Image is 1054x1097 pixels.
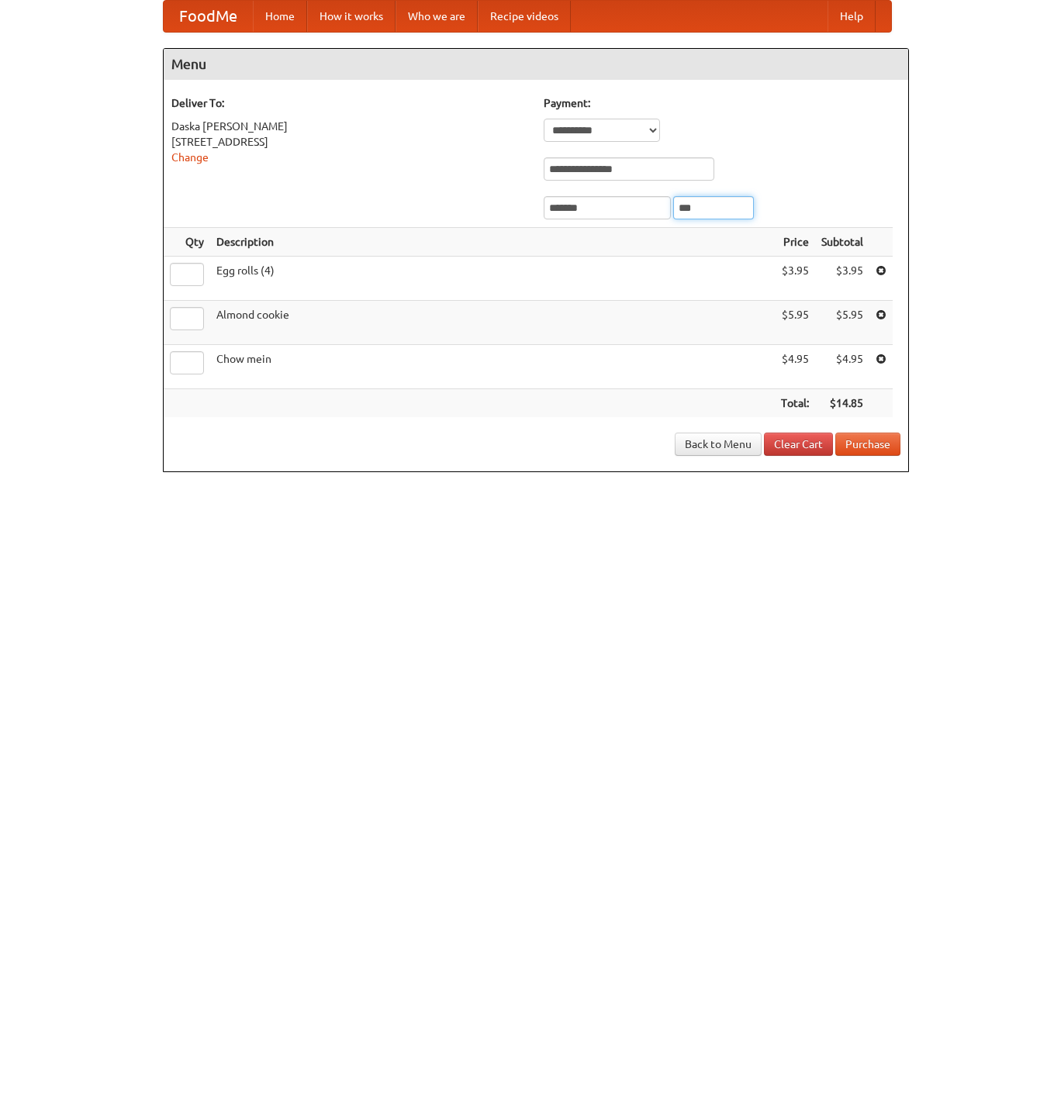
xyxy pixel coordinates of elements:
button: Purchase [835,433,900,456]
th: Price [775,228,815,257]
th: Subtotal [815,228,869,257]
td: $4.95 [815,345,869,389]
h5: Deliver To: [171,95,528,111]
td: $3.95 [775,257,815,301]
td: $5.95 [815,301,869,345]
a: Clear Cart [764,433,833,456]
a: How it works [307,1,396,32]
td: $3.95 [815,257,869,301]
th: Qty [164,228,210,257]
h4: Menu [164,49,908,80]
h5: Payment: [544,95,900,111]
th: Description [210,228,775,257]
a: Who we are [396,1,478,32]
a: Help [828,1,876,32]
a: Recipe videos [478,1,571,32]
div: [STREET_ADDRESS] [171,134,528,150]
td: $4.95 [775,345,815,389]
a: Back to Menu [675,433,762,456]
td: Egg rolls (4) [210,257,775,301]
div: Daska [PERSON_NAME] [171,119,528,134]
th: Total: [775,389,815,418]
a: FoodMe [164,1,253,32]
a: Change [171,151,209,164]
td: Chow mein [210,345,775,389]
td: Almond cookie [210,301,775,345]
a: Home [253,1,307,32]
th: $14.85 [815,389,869,418]
td: $5.95 [775,301,815,345]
